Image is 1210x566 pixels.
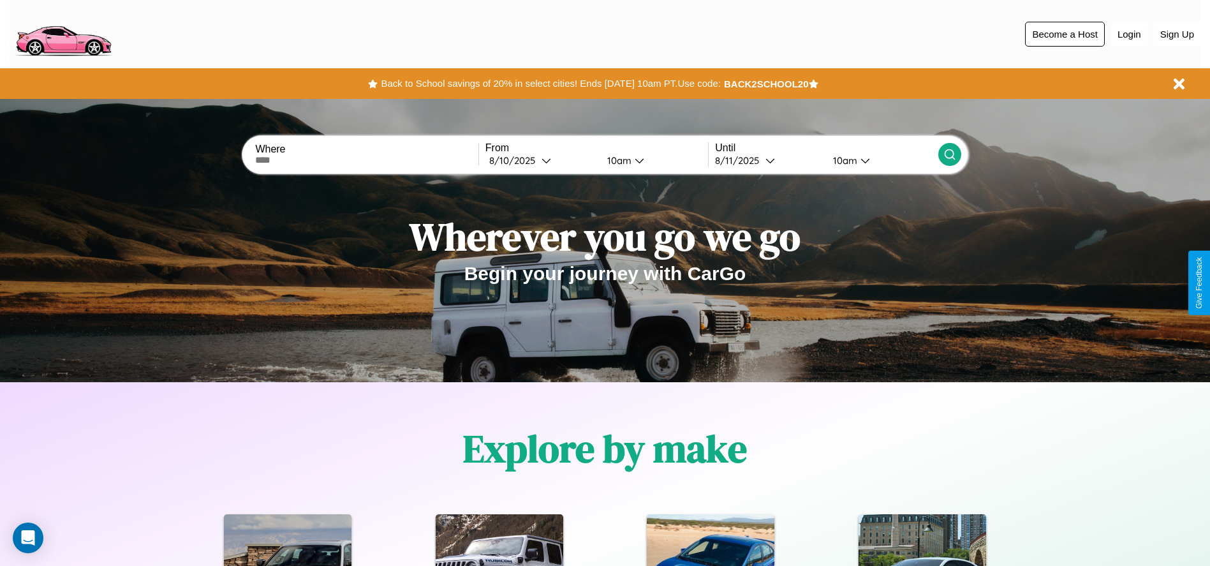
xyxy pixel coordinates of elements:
[1154,22,1200,46] button: Sign Up
[485,154,597,167] button: 8/10/2025
[715,142,938,154] label: Until
[13,523,43,553] div: Open Intercom Messenger
[597,154,709,167] button: 10am
[827,154,860,167] div: 10am
[724,78,809,89] b: BACK2SCHOOL20
[10,6,117,59] img: logo
[715,154,765,167] div: 8 / 11 / 2025
[489,154,542,167] div: 8 / 10 / 2025
[601,154,635,167] div: 10am
[1025,22,1105,47] button: Become a Host
[1195,257,1204,309] div: Give Feedback
[1111,22,1147,46] button: Login
[463,422,747,475] h1: Explore by make
[255,144,478,155] label: Where
[823,154,938,167] button: 10am
[485,142,708,154] label: From
[378,75,723,93] button: Back to School savings of 20% in select cities! Ends [DATE] 10am PT.Use code:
